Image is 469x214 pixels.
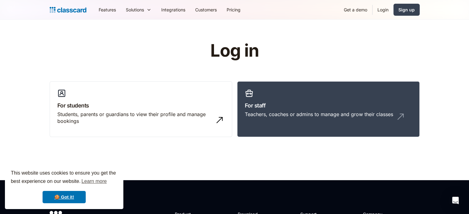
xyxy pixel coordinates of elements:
div: Open Intercom Messenger [448,193,463,208]
div: Sign up [398,6,415,13]
a: Features [94,3,121,17]
a: learn more about cookies [80,177,108,186]
a: Pricing [222,3,245,17]
a: Integrations [156,3,190,17]
a: Sign up [393,4,420,16]
a: dismiss cookie message [43,191,86,203]
a: For studentsStudents, parents or guardians to view their profile and manage bookings [50,81,232,137]
div: Teachers, coaches or admins to manage and grow their classes [245,111,393,118]
h1: Log in [137,41,332,60]
a: Login [372,3,393,17]
div: Students, parents or guardians to view their profile and manage bookings [57,111,212,125]
div: cookieconsent [5,164,123,209]
a: Get a demo [339,3,372,17]
span: This website uses cookies to ensure you get the best experience on our website. [11,169,117,186]
h3: For students [57,101,224,110]
a: Customers [190,3,222,17]
div: Solutions [126,6,144,13]
a: For staffTeachers, coaches or admins to manage and grow their classes [237,81,420,137]
div: Solutions [121,3,156,17]
h3: For staff [245,101,412,110]
a: Logo [50,6,86,14]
